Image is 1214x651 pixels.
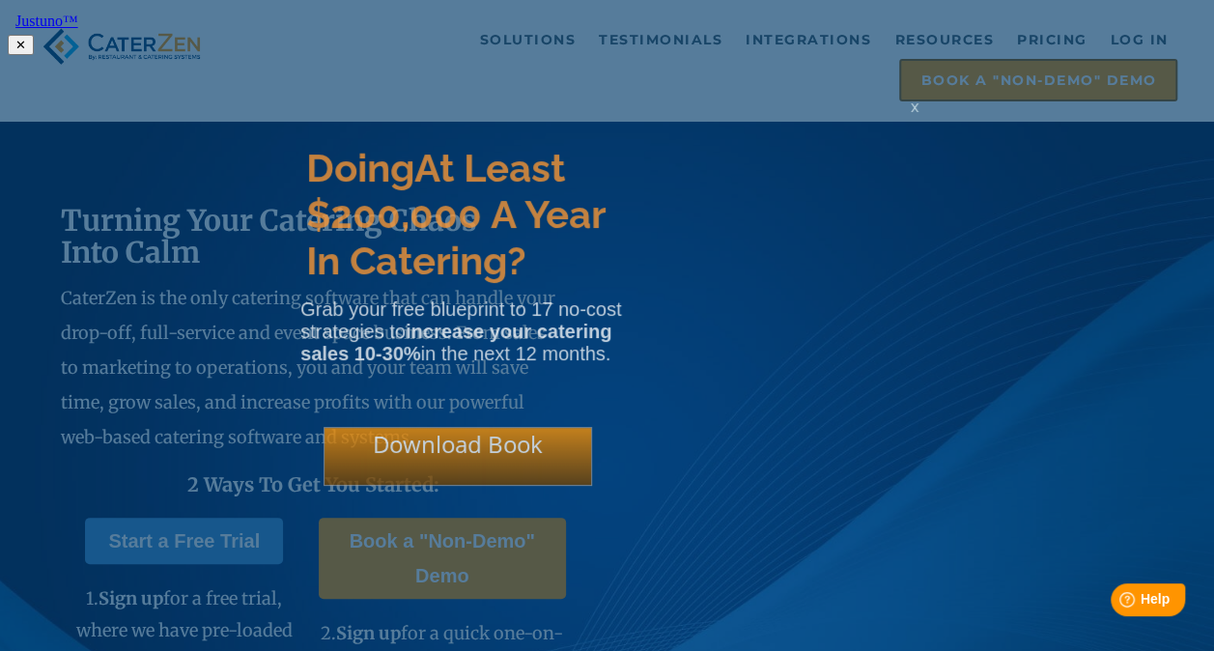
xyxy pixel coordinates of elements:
strong: increase your catering sales 10-30% [300,321,611,364]
iframe: Help widget launcher [1042,576,1193,630]
span: At Least $200,000 A Year In Catering? [306,145,605,283]
div: Download Book [324,427,592,486]
div: x [899,98,930,136]
span: Grab your free blueprint to 17 no-cost strategies to in the next 12 months. [300,298,621,364]
span: Download Book [373,428,543,460]
span: x [911,98,918,116]
button: ✕ [8,35,34,55]
span: Doing [306,145,414,190]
